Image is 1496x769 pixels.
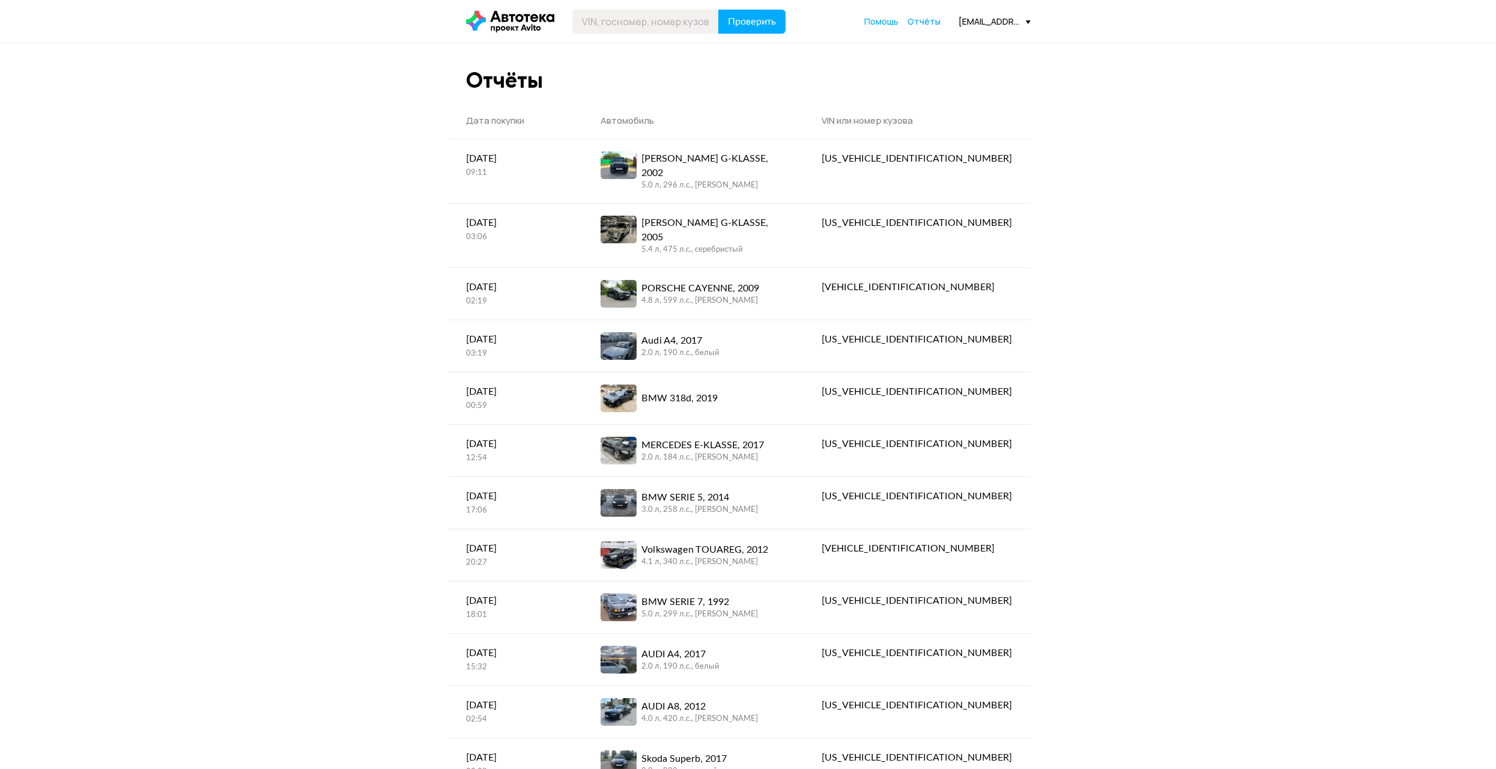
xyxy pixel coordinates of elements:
div: [DATE] [466,698,565,713]
div: AUDI A8, 2012 [641,699,758,714]
div: [US_VEHICLE_IDENTIFICATION_NUMBER] [822,216,1012,230]
a: [US_VEHICLE_IDENTIFICATION_NUMBER] [804,372,1030,411]
span: Проверить [728,17,776,26]
a: [PERSON_NAME] G-KLASSE, 20025.0 л, 296 л.c., [PERSON_NAME] [583,139,804,203]
div: 20:27 [466,558,565,568]
div: 15:32 [466,662,565,673]
a: BMW 318d, 2019 [583,372,804,424]
a: [DATE]03:06 [448,204,583,255]
div: 5.0 л, 299 л.c., [PERSON_NAME] [641,609,758,620]
a: [US_VEHICLE_IDENTIFICATION_NUMBER] [804,477,1030,515]
div: BMW SERIE 7, 1992 [641,595,758,609]
a: [US_VEHICLE_IDENTIFICATION_NUMBER] [804,634,1030,672]
div: Volkswagen TOUAREG, 2012 [641,543,768,557]
div: 2.0 л, 190 л.c., белый [641,661,719,672]
div: 4.0 л, 420 л.c., [PERSON_NAME] [641,714,758,725]
div: [US_VEHICLE_IDENTIFICATION_NUMBER] [822,332,1012,347]
div: [VEHICLE_IDENTIFICATION_NUMBER] [822,280,1012,294]
span: Помощь [864,16,898,27]
div: 4.8 л, 599 л.c., [PERSON_NAME] [641,296,759,306]
a: [DATE]03:19 [448,320,583,371]
div: [US_VEHICLE_IDENTIFICATION_NUMBER] [822,151,1012,166]
a: Помощь [864,16,898,28]
div: [DATE] [466,216,565,230]
a: [US_VEHICLE_IDENTIFICATION_NUMBER] [804,139,1030,178]
div: AUDI A4, 2017 [641,647,719,661]
div: [PERSON_NAME] G-KLASSE, 2005 [641,216,786,245]
a: [DATE]02:54 [448,686,583,737]
a: [DATE]18:01 [448,582,583,633]
div: 03:19 [466,348,565,359]
a: AUDI A8, 20124.0 л, 420 л.c., [PERSON_NAME] [583,686,804,738]
div: [DATE] [466,280,565,294]
a: [DATE]17:06 [448,477,583,528]
div: [US_VEHICLE_IDENTIFICATION_NUMBER] [822,750,1012,765]
div: PORSCHE CAYENNE, 2009 [641,281,759,296]
div: 02:54 [466,714,565,725]
div: [US_VEHICLE_IDENTIFICATION_NUMBER] [822,646,1012,660]
div: 00:59 [466,401,565,412]
a: Volkswagen TOUAREG, 20124.1 л, 340 л.c., [PERSON_NAME] [583,529,804,581]
div: [DATE] [466,750,565,765]
div: [DATE] [466,332,565,347]
div: VIN или номер кузова [822,115,1012,127]
div: Audi A4, 2017 [641,333,719,348]
div: Дата покупки [466,115,565,127]
div: [DATE] [466,437,565,451]
div: [VEHICLE_IDENTIFICATION_NUMBER] [822,541,1012,556]
div: BMW 318d, 2019 [641,391,718,406]
a: [DATE]12:54 [448,425,583,476]
div: [US_VEHICLE_IDENTIFICATION_NUMBER] [822,489,1012,503]
div: 5.0 л, 296 л.c., [PERSON_NAME] [641,180,786,191]
div: Skoda Superb, 2017 [641,752,746,766]
a: PORSCHE CAYENNE, 20094.8 л, 599 л.c., [PERSON_NAME] [583,268,804,320]
div: [US_VEHICLE_IDENTIFICATION_NUMBER] [822,384,1012,399]
a: [DATE]02:19 [448,268,583,319]
a: [PERSON_NAME] G-KLASSE, 20055.4 л, 475 л.c., серебристый [583,204,804,267]
div: Отчёты [466,67,543,93]
a: [DATE]00:59 [448,372,583,424]
a: AUDI A4, 20172.0 л, 190 л.c., белый [583,634,804,685]
div: 03:06 [466,232,565,243]
div: [DATE] [466,151,565,166]
a: BMW SERIE 5, 20143.0 л, 258 л.c., [PERSON_NAME] [583,477,804,529]
a: [US_VEHICLE_IDENTIFICATION_NUMBER] [804,425,1030,463]
div: 18:01 [466,610,565,621]
div: [DATE] [466,594,565,608]
a: [US_VEHICLE_IDENTIFICATION_NUMBER] [804,686,1030,725]
div: 4.1 л, 340 л.c., [PERSON_NAME] [641,557,768,568]
div: 2.0 л, 190 л.c., белый [641,348,719,359]
input: VIN, госномер, номер кузова [572,10,719,34]
div: [DATE] [466,384,565,399]
div: MERCEDES E-KLASSE, 2017 [641,438,764,452]
a: [US_VEHICLE_IDENTIFICATION_NUMBER] [804,320,1030,359]
div: BMW SERIE 5, 2014 [641,490,758,505]
a: MERCEDES E-KLASSE, 20172.0 л, 184 л.c., [PERSON_NAME] [583,425,804,476]
div: 17:06 [466,505,565,516]
a: Отчёты [907,16,940,28]
div: [US_VEHICLE_IDENTIFICATION_NUMBER] [822,437,1012,451]
div: 2.0 л, 184 л.c., [PERSON_NAME] [641,452,764,463]
a: [US_VEHICLE_IDENTIFICATION_NUMBER] [804,582,1030,620]
div: [US_VEHICLE_IDENTIFICATION_NUMBER] [822,698,1012,713]
div: 02:19 [466,296,565,307]
div: [US_VEHICLE_IDENTIFICATION_NUMBER] [822,594,1012,608]
a: [VEHICLE_IDENTIFICATION_NUMBER] [804,268,1030,306]
a: [VEHICLE_IDENTIFICATION_NUMBER] [804,529,1030,568]
div: 09:11 [466,168,565,178]
div: [DATE] [466,541,565,556]
div: [DATE] [466,646,565,660]
a: [DATE]15:32 [448,634,583,685]
a: [DATE]20:27 [448,529,583,580]
a: [DATE]09:11 [448,139,583,190]
span: Отчёты [907,16,940,27]
div: [DATE] [466,489,565,503]
a: [US_VEHICLE_IDENTIFICATION_NUMBER] [804,204,1030,242]
a: BMW SERIE 7, 19925.0 л, 299 л.c., [PERSON_NAME] [583,582,804,633]
div: 12:54 [466,453,565,464]
button: Проверить [718,10,786,34]
div: [EMAIL_ADDRESS][DOMAIN_NAME] [958,16,1031,27]
div: [PERSON_NAME] G-KLASSE, 2002 [641,151,786,180]
div: Автомобиль [601,115,786,127]
div: 5.4 л, 475 л.c., серебристый [641,245,786,255]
